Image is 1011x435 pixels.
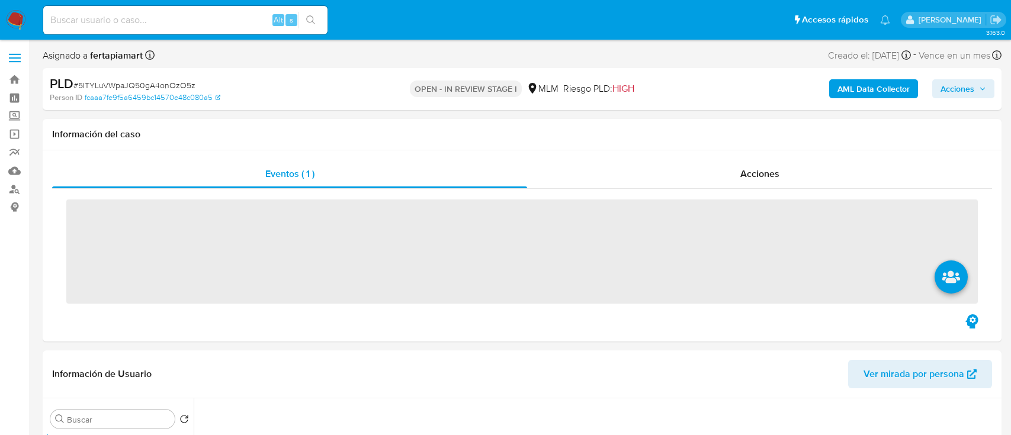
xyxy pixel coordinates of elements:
b: PLD [50,74,73,93]
input: Buscar [67,414,170,425]
span: Alt [274,14,283,25]
span: HIGH [612,82,634,95]
div: Creado el: [DATE] [828,47,911,63]
a: Salir [990,14,1002,26]
p: fernando.ftapiamartinez@mercadolibre.com.mx [919,14,986,25]
button: Acciones [932,79,994,98]
span: Acciones [941,79,974,98]
b: fertapiamart [88,49,143,62]
input: Buscar usuario o caso... [43,12,328,28]
button: search-icon [299,12,323,28]
button: AML Data Collector [829,79,918,98]
span: Acciones [740,167,779,181]
b: AML Data Collector [837,79,910,98]
button: Ver mirada por persona [848,360,992,388]
p: OPEN - IN REVIEW STAGE I [410,80,522,97]
a: fcaaa7fe9f5a6459bc14570e48c080a5 [85,92,220,103]
span: Vence en un mes [919,49,990,62]
span: s [290,14,293,25]
a: Notificaciones [880,15,890,25]
div: MLM [527,82,559,95]
span: Asignado a [43,49,143,62]
button: Buscar [55,414,65,424]
span: Ver mirada por persona [864,360,964,388]
span: Riesgo PLD: [563,82,634,95]
span: Accesos rápidos [802,14,868,26]
h1: Información de Usuario [52,368,152,380]
h1: Información del caso [52,128,992,140]
span: - [913,47,916,63]
span: Eventos ( 1 ) [265,167,314,181]
button: Volver al orden por defecto [179,414,189,427]
span: # 5ITYLuVWpaJQ50gA4onOzO5z [73,79,195,91]
span: ‌ [66,199,978,304]
b: Person ID [50,92,82,103]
